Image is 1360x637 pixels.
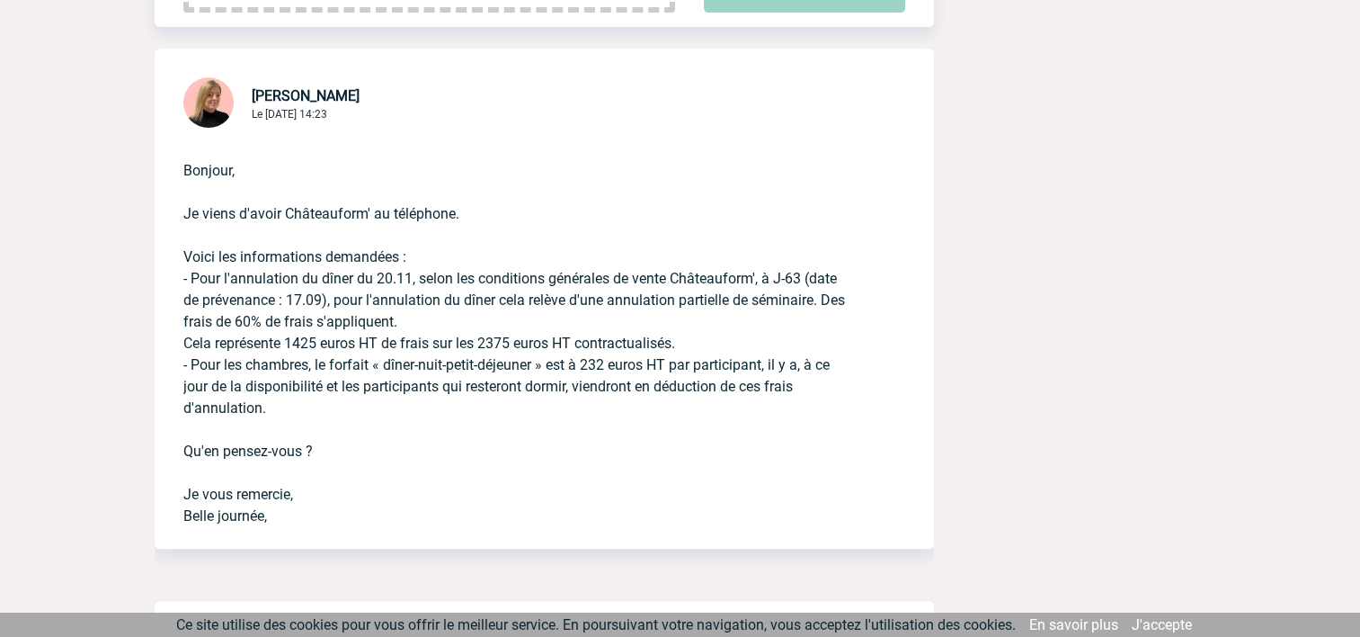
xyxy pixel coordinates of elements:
[183,77,234,128] img: 131233-0.png
[252,108,327,121] span: Le [DATE] 14:23
[252,87,360,104] span: [PERSON_NAME]
[183,131,855,527] p: Bonjour, Je viens d'avoir Châteauform' au téléphone. Voici les informations demandées : - Pour l'...
[1132,616,1192,633] a: J'accepte
[1029,616,1118,633] a: En savoir plus
[176,616,1016,633] span: Ce site utilise des cookies pour vous offrir le meilleur service. En poursuivant votre navigation...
